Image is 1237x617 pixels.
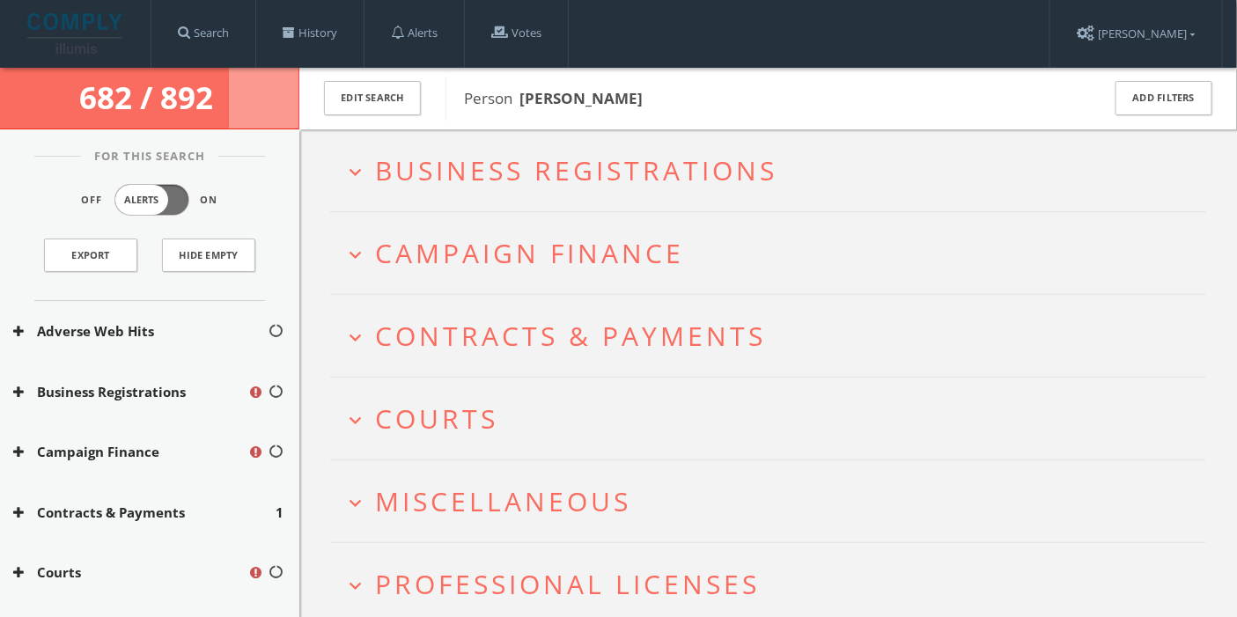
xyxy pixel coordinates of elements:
[375,235,684,271] span: Campaign Finance
[375,483,631,519] span: Miscellaneous
[375,318,766,354] span: Contracts & Payments
[519,88,643,108] b: [PERSON_NAME]
[343,574,367,598] i: expand_more
[27,13,126,54] img: illumis
[343,491,367,515] i: expand_more
[13,562,247,583] button: Courts
[201,193,218,208] span: On
[343,326,367,349] i: expand_more
[375,152,777,188] span: Business Registrations
[13,382,247,402] button: Business Registrations
[464,88,643,108] span: Person
[82,193,103,208] span: Off
[162,239,255,272] button: Hide Empty
[44,239,137,272] a: Export
[343,321,1206,350] button: expand_moreContracts & Payments
[343,569,1206,599] button: expand_moreProfessional Licenses
[375,566,760,602] span: Professional Licenses
[343,160,367,184] i: expand_more
[13,321,268,342] button: Adverse Web Hits
[375,400,498,437] span: Courts
[13,442,247,462] button: Campaign Finance
[1116,81,1212,115] button: Add Filters
[343,404,1206,433] button: expand_moreCourts
[343,156,1206,185] button: expand_moreBusiness Registrations
[276,503,283,523] span: 1
[343,243,367,267] i: expand_more
[343,487,1206,516] button: expand_moreMiscellaneous
[13,503,276,523] button: Contracts & Payments
[343,408,367,432] i: expand_more
[324,81,421,115] button: Edit Search
[81,148,218,165] span: For This Search
[343,239,1206,268] button: expand_moreCampaign Finance
[79,77,220,118] span: 682 / 892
